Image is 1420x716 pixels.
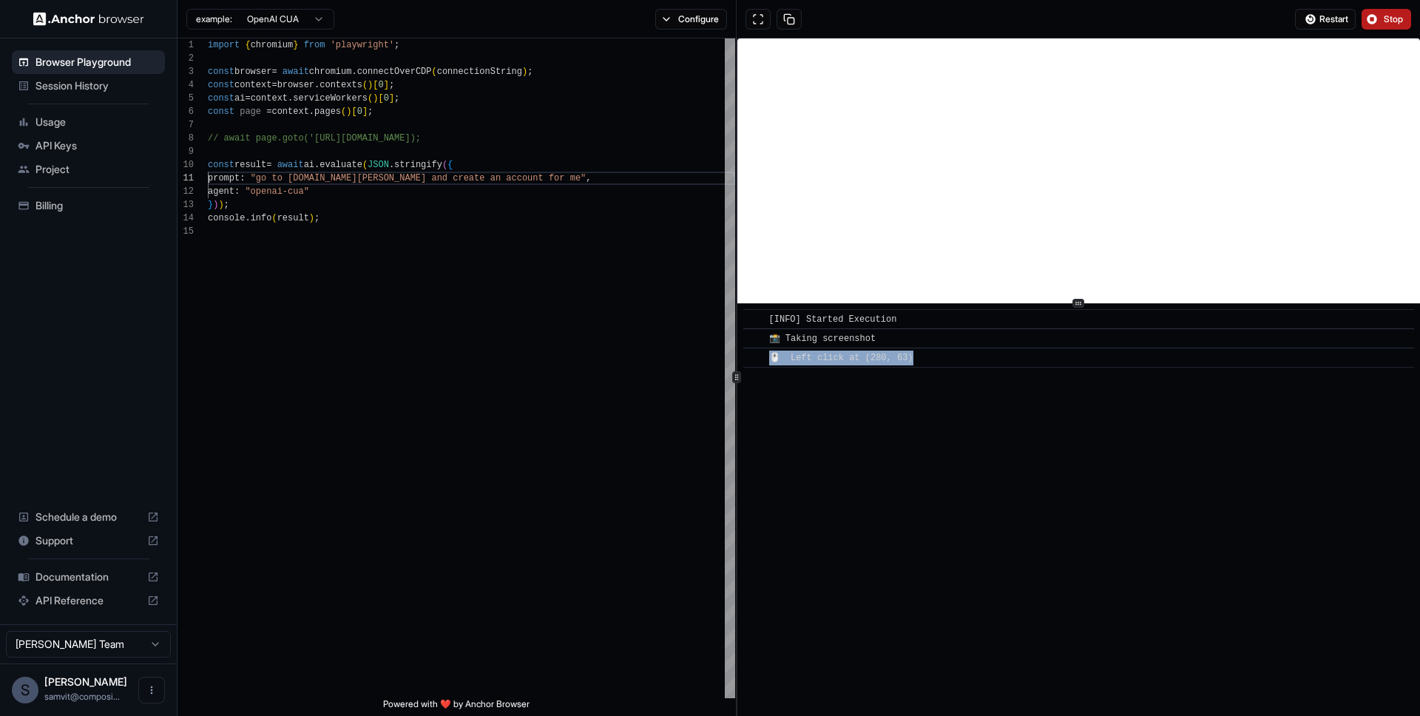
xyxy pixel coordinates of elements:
span: samvit@composio.dev [44,691,120,702]
span: . [389,160,394,170]
span: Support [35,533,141,548]
span: chromium [251,40,294,50]
span: serviceWorkers [293,93,368,104]
span: result [277,213,309,223]
span: ( [432,67,437,77]
div: Usage [12,110,165,134]
span: [ [373,80,378,90]
span: ; [389,80,394,90]
span: Schedule a demo [35,510,141,524]
span: ) [218,200,223,210]
span: const [208,67,234,77]
span: Project [35,162,159,177]
span: 🖱️ Left click at (280, 63) [769,353,913,363]
div: 4 [177,78,194,92]
span: ) [373,93,378,104]
span: const [208,80,234,90]
span: . [309,107,314,117]
iframe: To enrich screen reader interactions, please activate Accessibility in Grammarly extension settings [737,38,1420,371]
div: Browser Playground [12,50,165,74]
div: 3 [177,65,194,78]
span: ) [368,80,373,90]
div: 8 [177,132,194,145]
span: Browser Playground [35,55,159,70]
span: browser [234,67,271,77]
div: 15 [177,225,194,238]
span: import [208,40,240,50]
div: Project [12,158,165,181]
span: ( [341,107,346,117]
span: evaluate [319,160,362,170]
span: [INFO] Started Execution [769,314,897,325]
span: . [351,67,356,77]
span: : [234,186,240,197]
span: prompt [208,173,240,183]
span: ( [442,160,447,170]
span: ( [368,93,373,104]
span: Documentation [35,570,141,584]
div: 11 [177,172,194,185]
span: Restart [1319,13,1348,25]
span: await [283,67,309,77]
div: Support [12,529,165,553]
span: } [208,200,213,210]
span: await [277,160,304,170]
span: { [245,40,250,50]
span: . [314,80,319,90]
div: 12 [177,185,194,198]
span: : [240,173,245,183]
span: ai [234,93,245,104]
span: context [251,93,288,104]
span: ) [346,107,351,117]
span: Stop [1384,13,1404,25]
span: ] [389,93,394,104]
span: ; [527,67,532,77]
span: 0 [357,107,362,117]
span: 'playwright' [331,40,394,50]
span: Session History [35,78,159,93]
span: API Keys [35,138,159,153]
span: ai [304,160,314,170]
div: 13 [177,198,194,212]
div: Billing [12,194,165,217]
span: Powered with ❤️ by Anchor Browser [383,698,530,716]
button: Stop [1362,9,1411,30]
span: ; [368,107,373,117]
span: ] [384,80,389,90]
span: result [234,160,266,170]
span: ( [362,80,368,90]
span: stringify [394,160,442,170]
span: . [245,213,250,223]
span: browser [277,80,314,90]
div: 9 [177,145,194,158]
div: 2 [177,52,194,65]
span: ; [224,200,229,210]
button: Configure [655,9,727,30]
span: ​ [751,312,758,327]
div: API Keys [12,134,165,158]
span: = [266,107,271,117]
span: ( [271,213,277,223]
div: 7 [177,118,194,132]
span: console [208,213,245,223]
span: const [208,107,234,117]
button: Copy session ID [777,9,802,30]
div: 14 [177,212,194,225]
div: API Reference [12,589,165,612]
span: Usage [35,115,159,129]
span: . [314,160,319,170]
span: { [447,160,453,170]
span: "openai-cua" [245,186,308,197]
span: example: [196,13,232,25]
div: 6 [177,105,194,118]
div: 10 [177,158,194,172]
span: const [208,93,234,104]
span: ​ [751,351,758,365]
span: = [245,93,250,104]
span: = [271,80,277,90]
span: ​ [751,331,758,346]
span: 📸 Taking screenshot [769,334,876,344]
span: ) [309,213,314,223]
span: pages [314,107,341,117]
span: ( [362,160,368,170]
